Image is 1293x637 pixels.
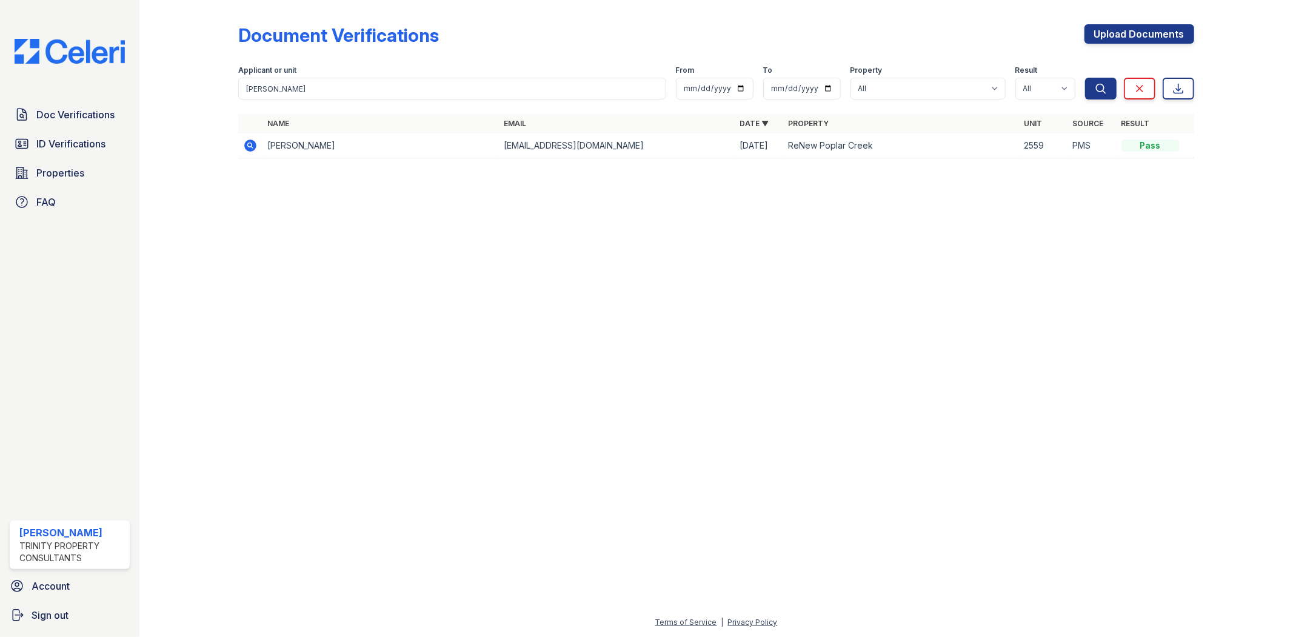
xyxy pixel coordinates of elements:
[238,78,666,99] input: Search by name, email, or unit number
[19,540,125,564] div: Trinity Property Consultants
[10,161,130,185] a: Properties
[1084,24,1194,44] a: Upload Documents
[728,618,778,627] a: Privacy Policy
[36,107,115,122] span: Doc Verifications
[1121,140,1180,152] div: Pass
[32,579,70,593] span: Account
[783,133,1019,158] td: ReNew Poplar Creek
[238,24,439,46] div: Document Verifications
[763,66,773,75] label: To
[1024,119,1043,128] a: Unit
[740,119,769,128] a: Date ▼
[32,608,68,622] span: Sign out
[5,39,135,64] img: CE_Logo_Blue-a8612792a0a2168367f1c8372b55b34899dd931a85d93a1a3d3e32e68fde9ad4.png
[1015,66,1038,75] label: Result
[850,66,883,75] label: Property
[1121,119,1150,128] a: Result
[676,66,695,75] label: From
[5,603,135,627] a: Sign out
[36,195,56,209] span: FAQ
[262,133,498,158] td: [PERSON_NAME]
[1073,119,1104,128] a: Source
[1020,133,1068,158] td: 2559
[10,190,130,214] a: FAQ
[267,119,289,128] a: Name
[1068,133,1117,158] td: PMS
[504,119,526,128] a: Email
[499,133,735,158] td: [EMAIL_ADDRESS][DOMAIN_NAME]
[36,136,105,151] span: ID Verifications
[10,132,130,156] a: ID Verifications
[735,133,783,158] td: [DATE]
[238,66,296,75] label: Applicant or unit
[10,103,130,127] a: Doc Verifications
[36,166,84,180] span: Properties
[788,119,829,128] a: Property
[19,525,125,540] div: [PERSON_NAME]
[5,574,135,598] a: Account
[655,618,717,627] a: Terms of Service
[721,618,724,627] div: |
